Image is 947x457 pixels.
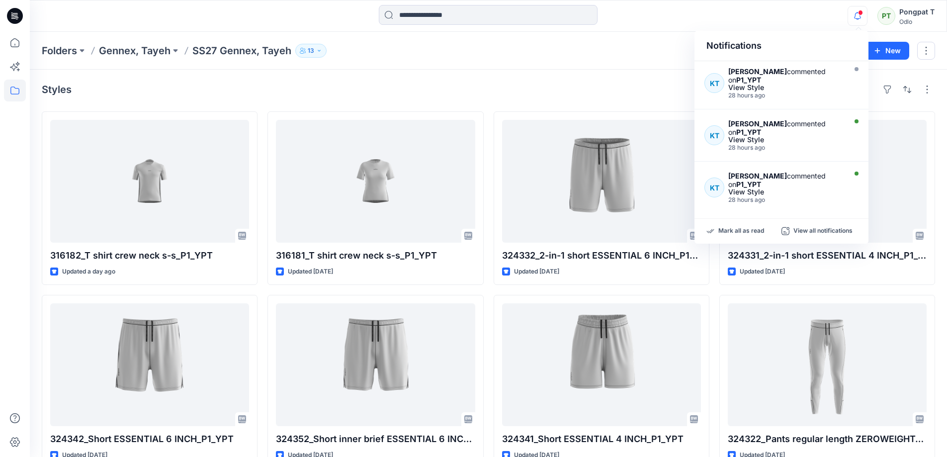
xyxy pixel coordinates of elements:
[728,172,844,188] div: commented on
[502,432,701,446] p: 324341_Short ESSENTIAL 4 INCH_P1_YPT
[99,44,171,58] a: Gennex, Tayeh
[50,120,249,243] a: 316182_T shirt crew neck s-s_P1_YPT
[736,180,761,188] strong: P1_YPT
[276,432,475,446] p: 324352_Short inner brief ESSENTIAL 6 INCH_P1_YPT
[295,44,327,58] button: 13
[704,125,724,145] div: KT
[718,227,764,236] p: Mark all as read
[50,249,249,263] p: 316182_T shirt crew neck s-s_P1_YPT
[704,178,724,197] div: KT
[276,249,475,263] p: 316181_T shirt crew neck s-s_P1_YPT
[308,45,314,56] p: 13
[192,44,291,58] p: SS27 Gennex, Tayeh
[728,67,787,76] strong: [PERSON_NAME]
[728,84,844,91] div: View Style
[728,432,927,446] p: 324322_Pants regular length ZEROWEIGHT_P1_YPT
[740,267,785,277] p: Updated [DATE]
[694,31,868,61] div: Notifications
[276,120,475,243] a: 316181_T shirt crew neck s-s_P1_YPT
[728,172,787,180] strong: [PERSON_NAME]
[276,303,475,426] a: 324352_Short inner brief ESSENTIAL 6 INCH_P1_YPT
[728,144,844,151] div: Tuesday, September 16, 2025 04:24
[736,128,761,136] strong: P1_YPT
[728,188,844,195] div: View Style
[728,196,844,203] div: Tuesday, September 16, 2025 04:14
[50,432,249,446] p: 324342_Short ESSENTIAL 6 INCH_P1_YPT
[42,84,72,95] h4: Styles
[728,119,844,136] div: commented on
[728,92,844,99] div: Tuesday, September 16, 2025 04:31
[728,303,927,426] a: 324322_Pants regular length ZEROWEIGHT_P1_YPT
[42,44,77,58] a: Folders
[514,267,559,277] p: Updated [DATE]
[502,120,701,243] a: 324332_2-in-1 short ESSENTIAL 6 INCH_P1_YPT
[62,267,115,277] p: Updated a day ago
[793,227,853,236] p: View all notifications
[728,119,787,128] strong: [PERSON_NAME]
[50,303,249,426] a: 324342_Short ESSENTIAL 6 INCH_P1_YPT
[728,249,927,263] p: 324331_2-in-1 short ESSENTIAL 4 INCH_P1_YPT
[502,303,701,426] a: 324341_Short ESSENTIAL 4 INCH_P1_YPT
[288,267,333,277] p: Updated [DATE]
[728,67,844,84] div: commented on
[704,73,724,93] div: KT
[502,249,701,263] p: 324332_2-in-1 short ESSENTIAL 6 INCH_P1_YPT
[865,42,909,60] button: New
[899,6,935,18] div: Pongpat T
[899,18,935,25] div: Odlo
[736,76,761,84] strong: P1_YPT
[728,136,844,143] div: View Style
[877,7,895,25] div: PT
